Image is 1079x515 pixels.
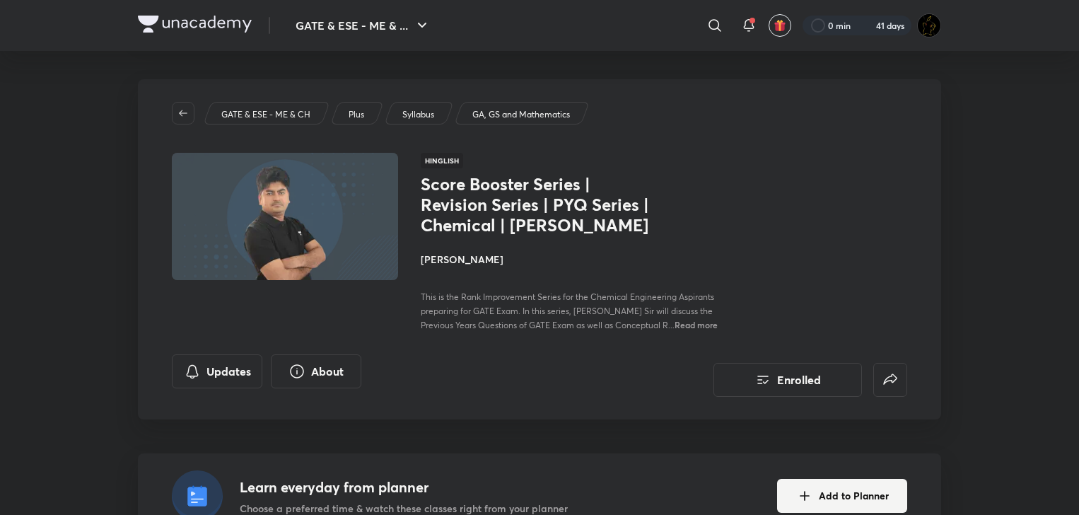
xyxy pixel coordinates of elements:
h1: Score Booster Series | Revision Series | PYQ Series | Chemical | [PERSON_NAME] [421,174,652,235]
img: streak [859,18,873,33]
p: Syllabus [402,108,434,121]
p: Plus [349,108,364,121]
a: Company Logo [138,16,252,36]
a: GA, GS and Mathematics [470,108,573,121]
img: avatar [774,19,786,32]
img: Thumbnail [170,151,400,282]
a: Plus [346,108,367,121]
p: GATE & ESE - ME & CH [221,108,310,121]
a: Syllabus [400,108,437,121]
button: Updates [172,354,262,388]
button: Enrolled [713,363,862,397]
button: avatar [769,14,791,37]
h4: [PERSON_NAME] [421,252,737,267]
span: This is the Rank Improvement Series for the Chemical Engineering Aspirants preparing for GATE Exa... [421,291,714,330]
span: Read more [675,319,718,330]
button: Add to Planner [777,479,907,513]
a: GATE & ESE - ME & CH [219,108,313,121]
img: Ranit Maity01 [917,13,941,37]
button: About [271,354,361,388]
button: false [873,363,907,397]
button: GATE & ESE - ME & ... [287,11,439,40]
h4: Learn everyday from planner [240,477,568,498]
p: GA, GS and Mathematics [472,108,570,121]
img: Company Logo [138,16,252,33]
span: Hinglish [421,153,463,168]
